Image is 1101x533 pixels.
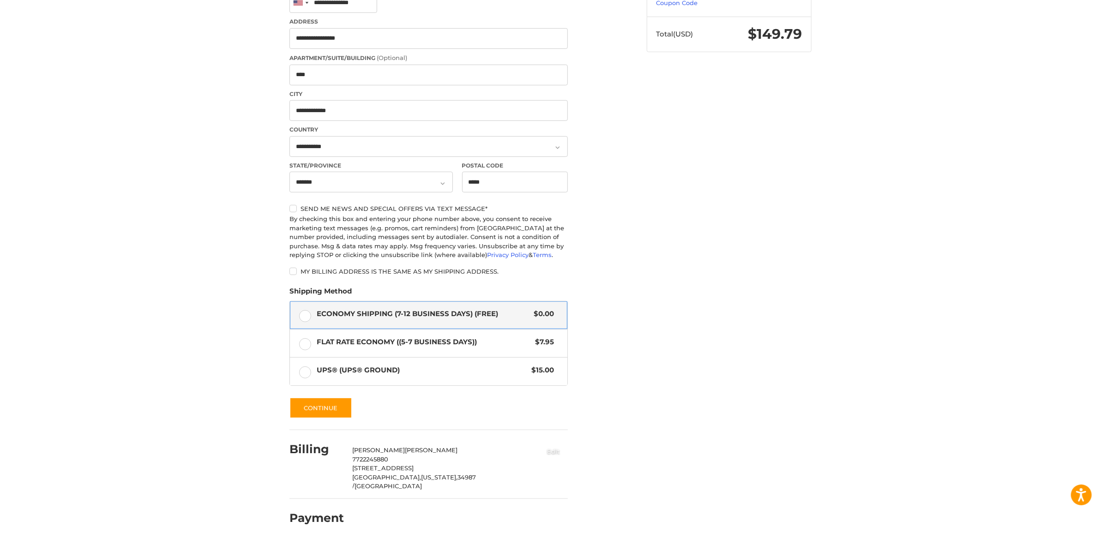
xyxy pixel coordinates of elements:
label: Send me news and special offers via text message* [289,205,568,212]
span: $7.95 [530,337,554,347]
label: Apartment/Suite/Building [289,54,568,63]
span: [PERSON_NAME] [353,446,405,454]
span: Total (USD) [656,30,693,38]
iframe: Google Customer Reviews [1025,508,1101,533]
span: [PERSON_NAME] [405,446,458,454]
small: (Optional) [377,54,407,61]
span: [STREET_ADDRESS] [353,464,414,472]
label: Address [289,18,568,26]
button: Continue [289,397,352,419]
a: Privacy Policy [487,251,529,258]
label: Postal Code [462,162,568,170]
span: 7722245880 [353,455,389,463]
span: Flat Rate Economy ((5-7 Business Days)) [317,337,531,347]
span: [GEOGRAPHIC_DATA], [353,473,421,481]
label: City [289,90,568,98]
span: $15.00 [527,365,554,376]
h2: Billing [289,442,343,456]
h2: Payment [289,511,344,525]
span: $149.79 [748,25,802,42]
span: [GEOGRAPHIC_DATA] [355,482,422,490]
button: Edit [539,443,568,459]
span: Economy Shipping (7-12 Business Days) (Free) [317,309,529,319]
a: Terms [533,251,552,258]
label: My billing address is the same as my shipping address. [289,268,568,275]
span: $0.00 [529,309,554,319]
label: State/Province [289,162,453,170]
label: Country [289,126,568,134]
div: By checking this box and entering your phone number above, you consent to receive marketing text ... [289,215,568,260]
legend: Shipping Method [289,286,352,301]
span: UPS® (UPS® Ground) [317,365,527,376]
span: [US_STATE], [421,473,458,481]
